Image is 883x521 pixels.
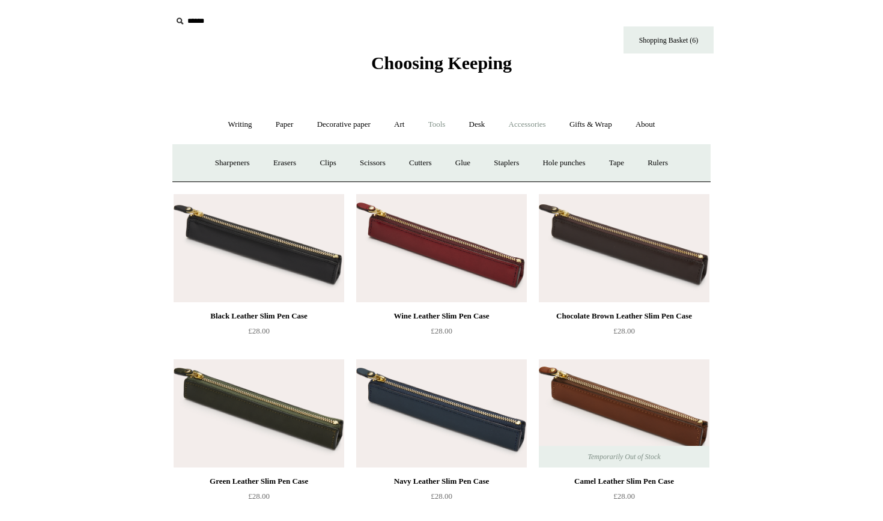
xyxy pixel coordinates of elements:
[417,109,457,141] a: Tools
[174,194,344,302] img: Black Leather Slim Pen Case
[613,492,635,501] span: £28.00
[431,492,452,501] span: £28.00
[306,109,381,141] a: Decorative paper
[458,109,496,141] a: Desk
[359,474,524,489] div: Navy Leather Slim Pen Case
[174,359,344,468] a: Green Leather Slim Pen Case Green Leather Slim Pen Case
[174,359,344,468] img: Green Leather Slim Pen Case
[356,194,527,302] a: Wine Leather Slim Pen Case Wine Leather Slim Pen Case
[532,147,596,179] a: Hole punches
[637,147,679,179] a: Rulers
[371,53,512,73] span: Choosing Keeping
[539,309,709,358] a: Chocolate Brown Leather Slim Pen Case £28.00
[309,147,347,179] a: Clips
[625,109,666,141] a: About
[539,194,709,302] a: Chocolate Brown Leather Slim Pen Case Chocolate Brown Leather Slim Pen Case
[177,474,341,489] div: Green Leather Slim Pen Case
[204,147,261,179] a: Sharpeners
[539,359,709,468] img: Camel Leather Slim Pen Case
[356,359,527,468] img: Navy Leather Slim Pen Case
[356,309,527,358] a: Wine Leather Slim Pen Case £28.00
[356,194,527,302] img: Wine Leather Slim Pen Case
[174,309,344,358] a: Black Leather Slim Pen Case £28.00
[265,109,305,141] a: Paper
[177,309,341,323] div: Black Leather Slim Pen Case
[624,26,714,53] a: Shopping Basket (6)
[248,326,270,335] span: £28.00
[174,194,344,302] a: Black Leather Slim Pen Case Black Leather Slim Pen Case
[575,446,672,468] span: Temporarily Out of Stock
[498,109,557,141] a: Accessories
[248,492,270,501] span: £28.00
[445,147,481,179] a: Glue
[559,109,623,141] a: Gifts & Wrap
[539,359,709,468] a: Camel Leather Slim Pen Case Camel Leather Slim Pen Case Temporarily Out of Stock
[371,62,512,71] a: Choosing Keeping
[383,109,415,141] a: Art
[398,147,443,179] a: Cutters
[542,474,706,489] div: Camel Leather Slim Pen Case
[217,109,263,141] a: Writing
[598,147,635,179] a: Tape
[359,309,524,323] div: Wine Leather Slim Pen Case
[539,194,709,302] img: Chocolate Brown Leather Slim Pen Case
[431,326,452,335] span: £28.00
[542,309,706,323] div: Chocolate Brown Leather Slim Pen Case
[613,326,635,335] span: £28.00
[356,359,527,468] a: Navy Leather Slim Pen Case Navy Leather Slim Pen Case
[349,147,396,179] a: Scissors
[483,147,530,179] a: Staplers
[262,147,307,179] a: Erasers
